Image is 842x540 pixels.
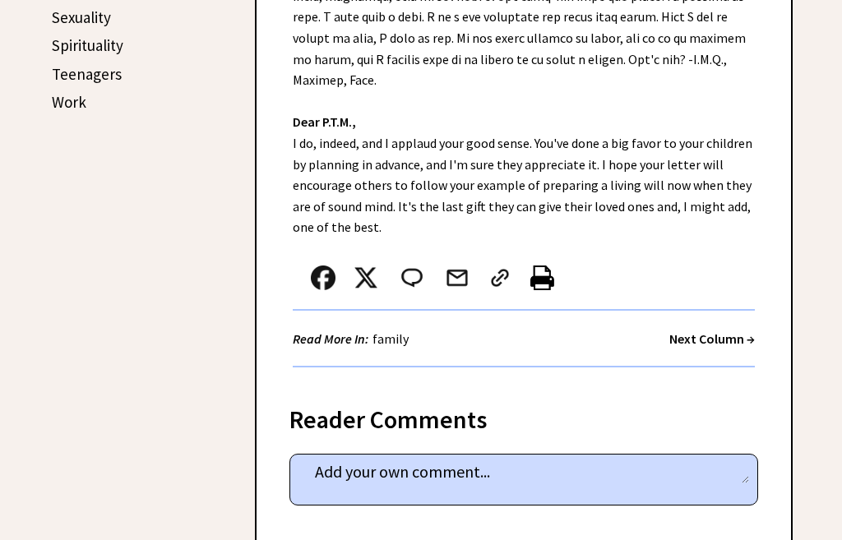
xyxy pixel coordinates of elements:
[488,265,512,290] img: link_02.png
[52,64,122,84] a: Teenagers
[311,265,335,290] img: facebook.png
[354,265,378,290] img: x_small.png
[368,330,413,347] a: family
[530,265,554,290] img: printer%20icon.png
[293,113,356,130] strong: Dear P.T.M.,
[445,265,470,290] img: mail.png
[52,7,111,27] a: Sexuality
[293,330,368,347] strong: Read More In:
[289,402,758,428] div: Reader Comments
[669,330,755,347] a: Next Column →
[398,265,426,290] img: message_round%202.png
[52,92,86,112] a: Work
[52,35,123,55] a: Spirituality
